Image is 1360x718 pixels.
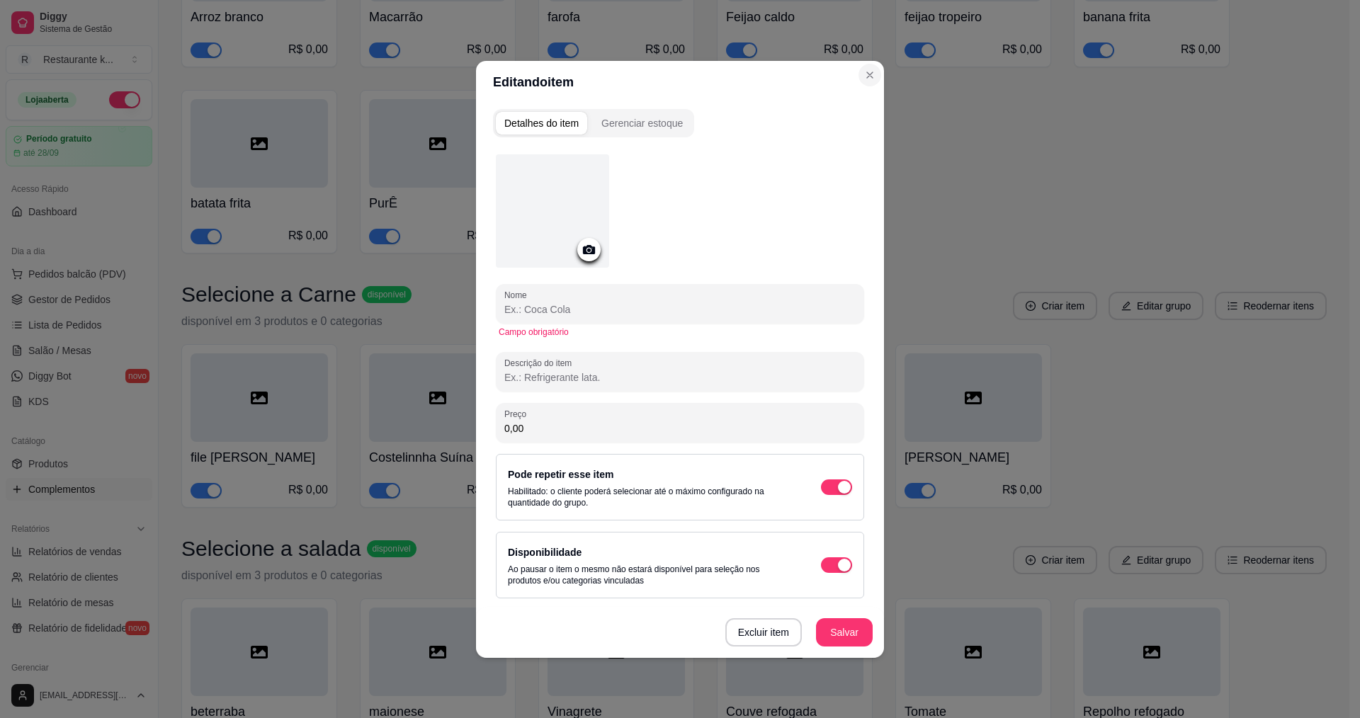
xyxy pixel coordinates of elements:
[816,618,873,646] button: Salvar
[504,357,577,369] label: Descrição do item
[508,547,582,558] label: Disponibilidade
[504,370,856,384] input: Descrição do item
[858,64,881,86] button: Close
[504,421,856,435] input: Preço
[504,116,579,130] div: Detalhes do item
[504,289,532,301] label: Nome
[508,564,793,586] p: Ao pausar o item o mesmo não estará disponível para seleção nos produtos e/ou categorias vinculadas
[476,61,884,103] header: Editando item
[725,618,802,646] button: Excluir item
[508,469,613,480] label: Pode repetir esse item
[493,109,867,137] div: complement-group
[499,326,861,338] div: Campo obrigatório
[504,302,856,317] input: Nome
[601,116,683,130] div: Gerenciar estoque
[508,486,793,508] p: Habilitado: o cliente poderá selecionar até o máximo configurado na quantidade do grupo.
[504,408,531,420] label: Preço
[493,109,694,137] div: complement-group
